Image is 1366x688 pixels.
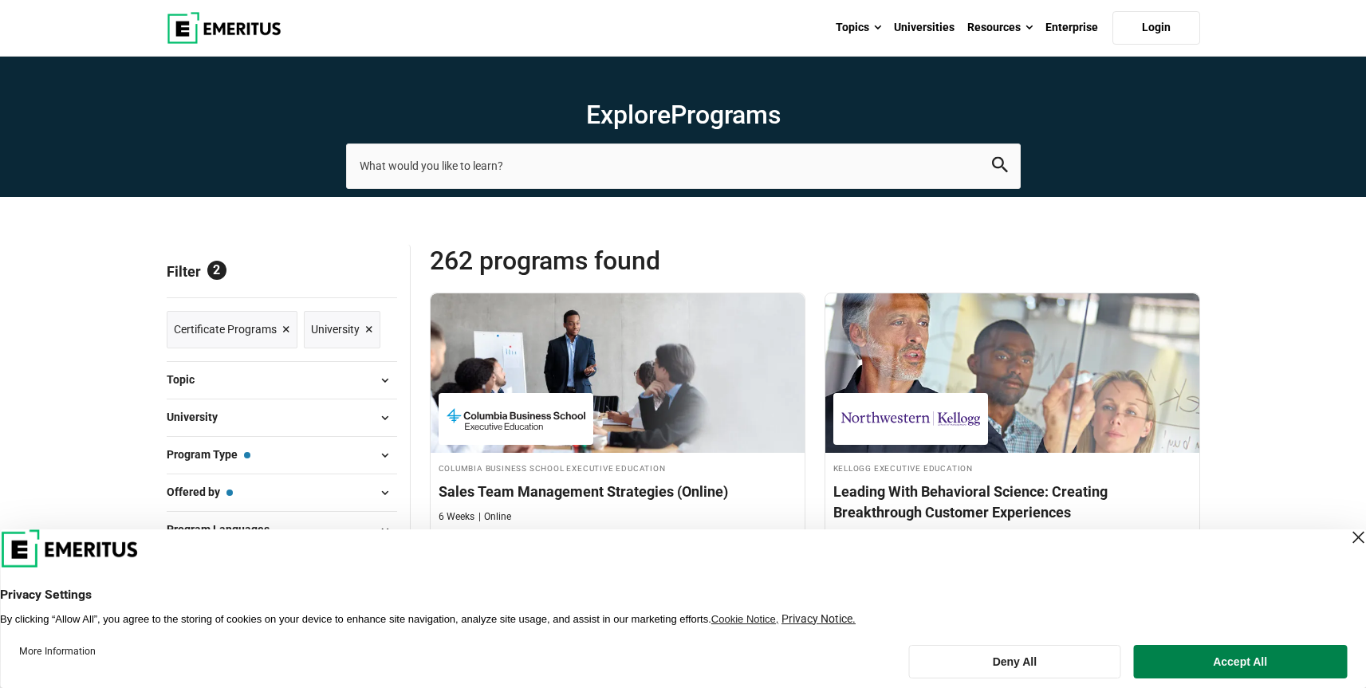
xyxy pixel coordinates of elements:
button: University [167,406,397,430]
a: Reset all [348,263,397,284]
button: search [992,157,1008,175]
input: search-page [346,143,1021,188]
span: Program Languages [167,521,282,538]
button: Program Type [167,443,397,467]
span: 262 Programs found [430,245,815,277]
span: Topic [167,371,207,388]
img: Leading With Behavioral Science: Creating Breakthrough Customer Experiences | Online Sales and Ma... [825,293,1199,453]
h1: Explore [346,99,1021,131]
h4: Columbia Business School Executive Education [439,461,797,474]
button: Offered by [167,481,397,505]
span: × [282,318,290,341]
span: University [311,320,360,338]
a: Login [1112,11,1200,45]
span: × [365,318,373,341]
span: 2 [207,261,226,280]
img: Columbia Business School Executive Education [447,401,585,437]
a: search [992,161,1008,176]
span: Certificate Programs [174,320,277,338]
span: University [167,408,230,426]
a: Certificate Programs × [167,311,297,348]
a: Sales and Marketing Course by Columbia Business School Executive Education - August 21, 2025 Colu... [431,293,805,553]
h4: Kellogg Executive Education [833,461,1191,474]
p: Filter [167,245,397,297]
img: Sales Team Management Strategies (Online) | Online Sales and Marketing Course [431,293,805,453]
span: Programs [671,100,781,130]
img: Kellogg Executive Education [841,401,980,437]
button: Program Languages [167,518,397,542]
h4: Sales Team Management Strategies (Online) [439,482,797,501]
p: Online [478,510,511,524]
a: Sales and Marketing Course by Kellogg Executive Education - August 21, 2025 Kellogg Executive Edu... [825,293,1199,573]
span: Offered by [167,483,233,501]
a: University × [304,311,380,348]
span: Program Type [167,446,250,463]
h4: Leading With Behavioral Science: Creating Breakthrough Customer Experiences [833,482,1191,521]
button: Topic [167,368,397,392]
p: 6 Weeks [439,510,474,524]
